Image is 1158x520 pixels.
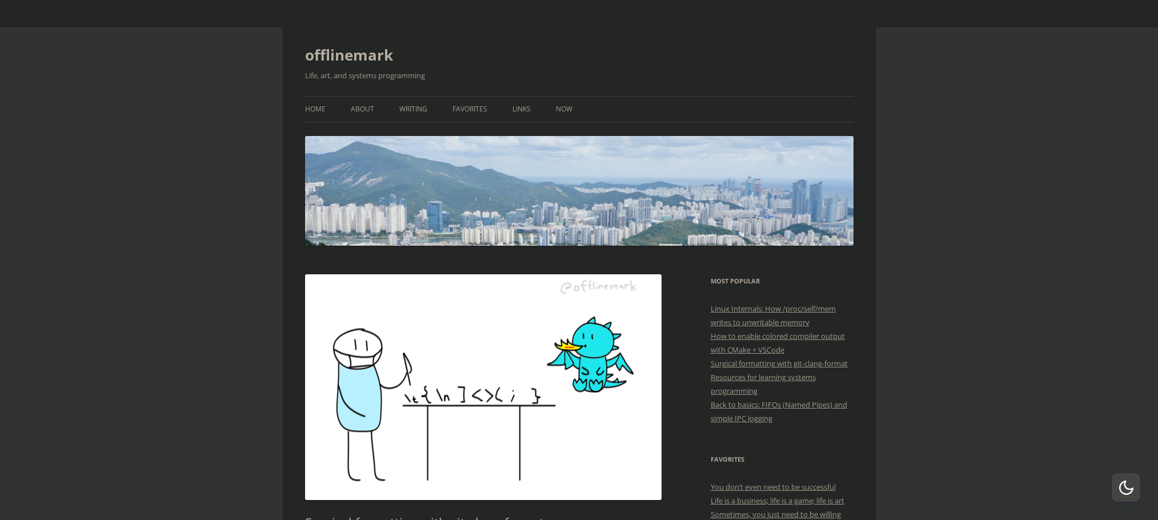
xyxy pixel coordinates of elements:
a: How to enable colored compiler output with CMake + VSCode [711,331,845,355]
img: offlinemark [305,136,854,246]
a: About [351,97,374,122]
a: Resources for learning systems programming [711,372,816,396]
a: Links [512,97,531,122]
a: Favorites [452,97,487,122]
a: offlinemark [305,41,393,69]
h3: Most Popular [711,274,854,288]
a: Now [556,97,572,122]
a: Home [305,97,326,122]
a: Writing [399,97,427,122]
a: Back to basics: FIFOs (Named Pipes) and simple IPC logging [711,399,847,423]
h2: Life, art, and systems programming [305,69,854,82]
a: Life is a business; life is a game; life is art [711,495,844,506]
h3: Favorites [711,453,854,466]
a: You don’t even need to be successful [711,482,836,492]
a: Sometimes, you just need to be willing [711,509,841,519]
a: Surgical formatting with git-clang-format [711,358,848,369]
a: Linux Internals: How /proc/self/mem writes to unwritable memory [711,303,836,327]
